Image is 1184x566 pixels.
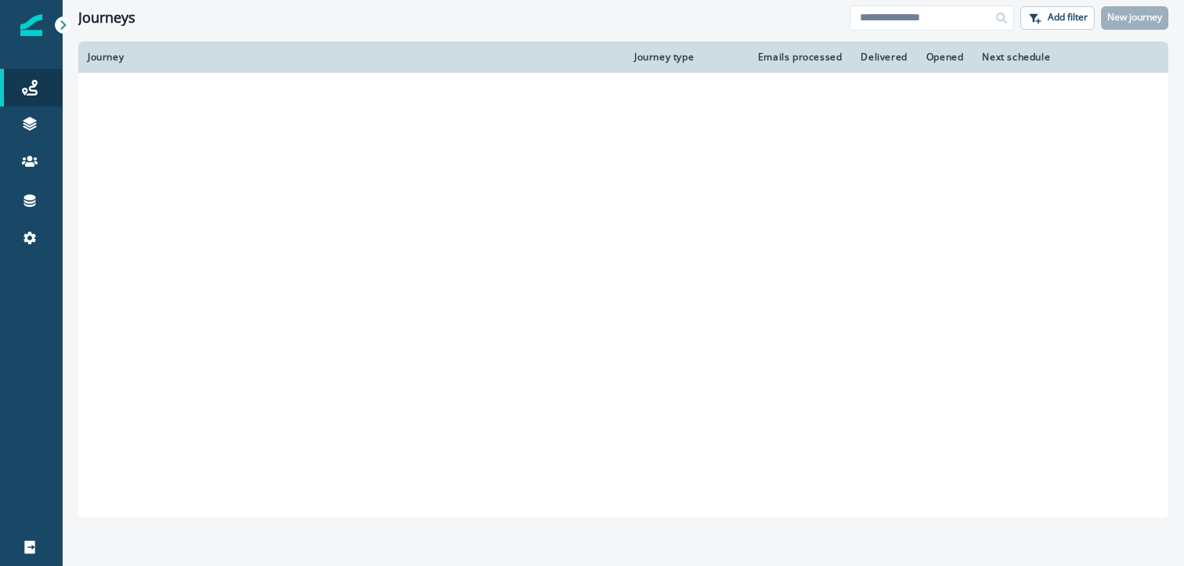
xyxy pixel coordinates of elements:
[78,9,135,27] h1: Journeys
[752,51,843,63] div: Emails processed
[1101,6,1168,30] button: New journey
[1020,6,1095,30] button: Add filter
[20,14,42,36] img: Inflection
[88,51,615,63] div: Journey
[861,51,907,63] div: Delivered
[1048,12,1088,23] p: Add filter
[634,51,733,63] div: Journey type
[1107,12,1162,23] p: New journey
[926,51,964,63] div: Opened
[982,51,1120,63] div: Next schedule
